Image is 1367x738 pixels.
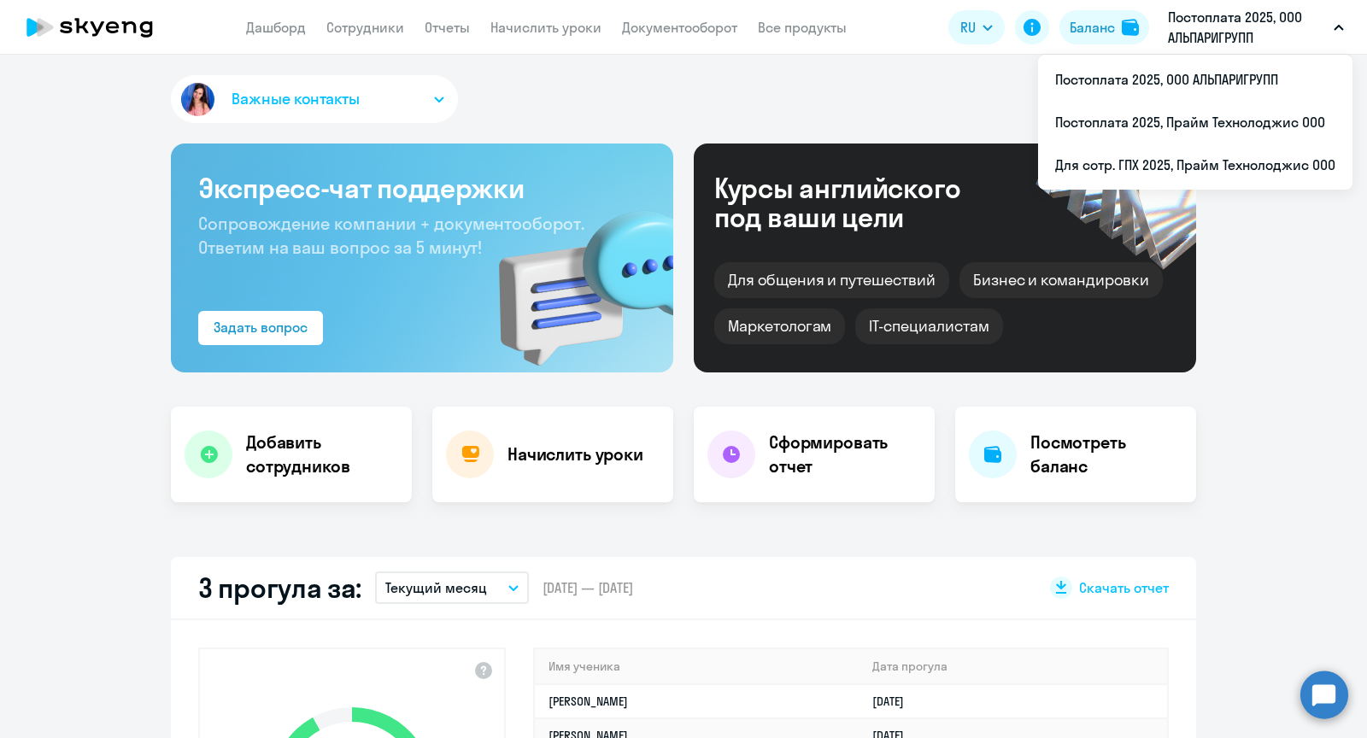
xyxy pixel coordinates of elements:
[385,577,487,598] p: Текущий месяц
[1030,430,1182,478] h4: Посмотреть баланс
[246,430,398,478] h4: Добавить сотрудников
[375,571,529,604] button: Текущий месяц
[1122,19,1139,36] img: balance
[1070,17,1115,38] div: Баланс
[714,262,949,298] div: Для общения и путешествий
[198,171,646,205] h3: Экспресс-чат поддержки
[171,75,458,123] button: Важные контакты
[198,213,584,258] span: Сопровождение компании + документооборот. Ответим на ваш вопрос за 5 минут!
[714,173,1006,231] div: Курсы английского под ваши цели
[714,308,845,344] div: Маркетологам
[549,694,628,709] a: [PERSON_NAME]
[474,180,673,372] img: bg-img
[1059,10,1149,44] button: Балансbalance
[872,694,918,709] a: [DATE]
[855,308,1002,344] div: IT-специалистам
[507,442,643,466] h4: Начислить уроки
[859,649,1167,684] th: Дата прогула
[622,19,737,36] a: Документооборот
[198,571,361,605] h2: 3 прогула за:
[326,19,404,36] a: Сотрудники
[246,19,306,36] a: Дашборд
[535,649,859,684] th: Имя ученика
[198,311,323,345] button: Задать вопрос
[959,262,1163,298] div: Бизнес и командировки
[769,430,921,478] h4: Сформировать отчет
[1038,55,1352,190] ul: RU
[232,88,360,110] span: Важные контакты
[543,578,633,597] span: [DATE] — [DATE]
[948,10,1005,44] button: RU
[1159,7,1352,48] button: Постоплата 2025, ООО АЛЬПАРИГРУПП
[758,19,847,36] a: Все продукты
[490,19,601,36] a: Начислить уроки
[214,317,308,337] div: Задать вопрос
[1079,578,1169,597] span: Скачать отчет
[425,19,470,36] a: Отчеты
[1168,7,1327,48] p: Постоплата 2025, ООО АЛЬПАРИГРУПП
[178,79,218,120] img: avatar
[960,17,976,38] span: RU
